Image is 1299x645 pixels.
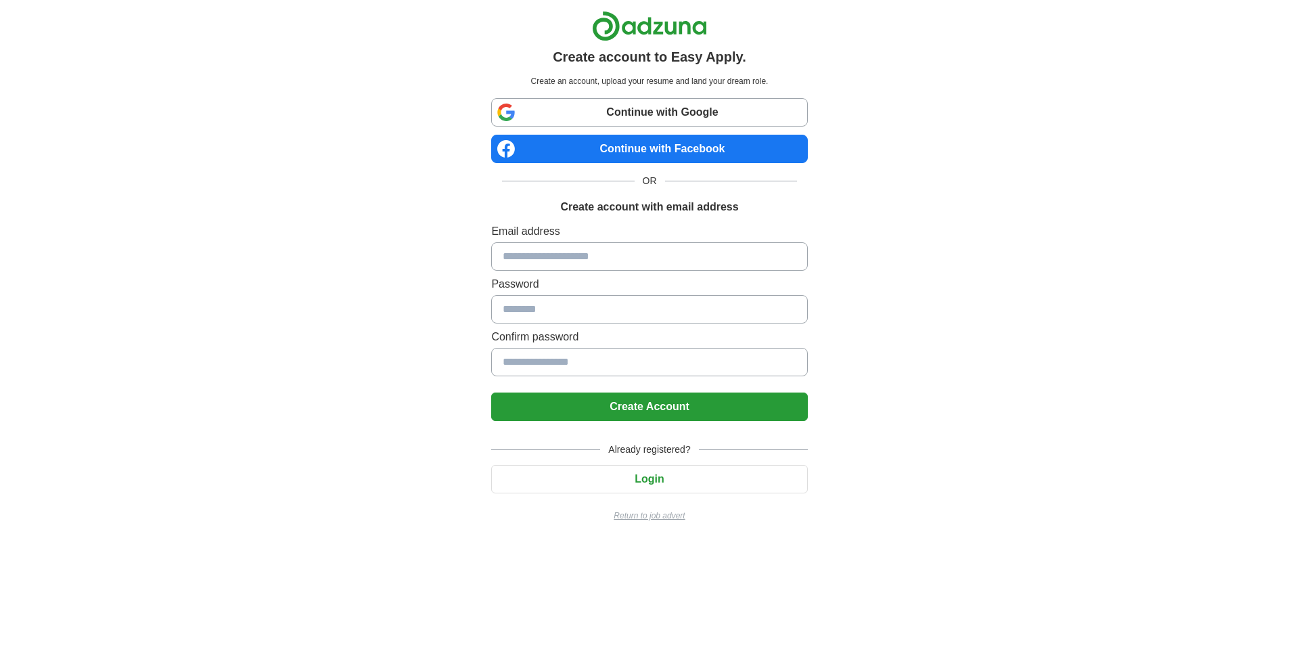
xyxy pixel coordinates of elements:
[491,393,807,421] button: Create Account
[494,75,804,87] p: Create an account, upload your resume and land your dream role.
[491,329,807,345] label: Confirm password
[491,223,807,240] label: Email address
[560,199,738,215] h1: Create account with email address
[491,98,807,127] a: Continue with Google
[491,135,807,163] a: Continue with Facebook
[592,11,707,41] img: Adzuna logo
[600,443,698,457] span: Already registered?
[491,465,807,493] button: Login
[491,510,807,522] a: Return to job advert
[491,473,807,485] a: Login
[491,276,807,292] label: Password
[635,174,665,188] span: OR
[553,47,746,67] h1: Create account to Easy Apply.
